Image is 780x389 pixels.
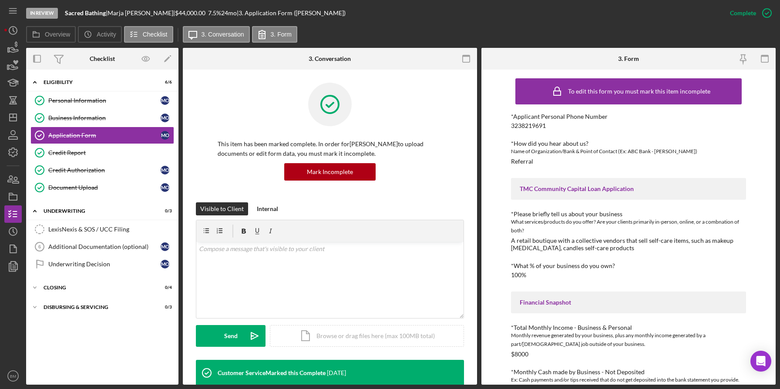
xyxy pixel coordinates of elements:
div: Personal Information [48,97,161,104]
div: Underwriting Decision [48,261,161,268]
div: To edit this form you must mark this item incomplete [568,88,710,95]
div: A retail boutique with a collective vendors that sell self-care items, such as makeup [MEDICAL_DA... [511,237,746,251]
button: 3. Form [252,26,297,43]
div: M O [161,131,169,140]
button: Internal [252,202,282,215]
div: 3. Conversation [309,55,351,62]
label: Activity [97,31,116,38]
div: Closing [44,285,150,290]
div: 7.5 % [208,10,221,17]
div: Customer Service Marked this Complete [218,369,326,376]
button: Checklist [124,26,173,43]
label: Overview [45,31,70,38]
div: Disbursing & Servicing [44,305,150,310]
div: Referral [511,158,533,165]
a: Application FormMO [30,127,174,144]
div: Internal [257,202,278,215]
div: What services/products do you offer? Are your clients primarily in-person, online, or a combnatio... [511,218,746,235]
div: Marja [PERSON_NAME] | [108,10,175,17]
div: *Monthly Cash made by Business - Not Deposited [511,369,746,376]
div: *How did you hear about us? [511,140,746,147]
div: $44,000.00 [175,10,208,17]
label: 3. Conversation [202,31,244,38]
div: Mark Incomplete [307,163,353,181]
div: Business Information [48,114,161,121]
div: Credit Authorization [48,167,161,174]
div: TMC Community Capital Loan Application [520,185,738,192]
button: Complete [721,4,776,22]
div: | 3. Application Form ([PERSON_NAME]) [237,10,346,17]
div: Credit Report [48,149,174,156]
div: 0 / 4 [156,285,172,290]
div: M O [161,183,169,192]
button: Send [196,325,266,347]
div: M O [161,114,169,122]
div: Financial Snapshot [520,299,738,306]
button: Activity [78,26,121,43]
div: Complete [730,4,756,22]
div: *Total Monthly Income - Business & Personal [511,324,746,331]
div: *What % of your business do you own? [511,262,746,269]
tspan: 6 [38,244,41,249]
button: Mark Incomplete [284,163,376,181]
div: 3. Form [618,55,639,62]
a: Business InformationMO [30,109,174,127]
div: LexisNexis & SOS / UCC Filing [48,226,174,233]
button: Visible to Client [196,202,248,215]
button: 3. Conversation [183,26,250,43]
p: This item has been marked complete. In order for [PERSON_NAME] to upload documents or edit form d... [218,139,442,159]
a: Underwriting DecisionMO [30,255,174,273]
div: Name of Organization/Bank & Point of Contact (Ex: ABC Bank - [PERSON_NAME]) [511,147,746,156]
div: *Applicant Personal Phone Number [511,113,746,120]
div: *Please briefly tell us about your business [511,211,746,218]
div: $8000 [511,351,528,358]
div: Eligibility [44,80,150,85]
label: Checklist [143,31,168,38]
a: Document UploadMO [30,179,174,196]
div: Visible to Client [200,202,244,215]
div: 0 / 3 [156,305,172,310]
div: Monthly revenue generated by your business, plus any monthly income generated by a part/[DEMOGRAP... [511,331,746,349]
div: Checklist [90,55,115,62]
div: In Review [26,8,58,19]
a: Credit AuthorizationMO [30,161,174,179]
div: | [65,10,108,17]
div: Document Upload [48,184,161,191]
div: M O [161,242,169,251]
div: 100% [511,272,526,278]
button: BM [4,367,22,385]
div: 24 mo [221,10,237,17]
div: M O [161,260,169,268]
div: 6 / 6 [156,80,172,85]
div: Underwriting [44,208,150,214]
div: Open Intercom Messenger [750,351,771,372]
time: 2025-08-06 23:47 [327,369,346,376]
a: Personal InformationMO [30,92,174,109]
b: Sacred Bathing [65,9,106,17]
a: 6Additional Documentation (optional)MO [30,238,174,255]
a: Credit Report [30,144,174,161]
text: BM [10,374,16,379]
label: 3. Form [271,31,292,38]
div: 0 / 3 [156,208,172,214]
div: M O [161,96,169,105]
div: M O [161,166,169,174]
div: Application Form [48,132,161,139]
div: Additional Documentation (optional) [48,243,161,250]
a: LexisNexis & SOS / UCC Filing [30,221,174,238]
button: Overview [26,26,76,43]
div: 3238219691 [511,122,546,129]
div: Send [224,325,238,347]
